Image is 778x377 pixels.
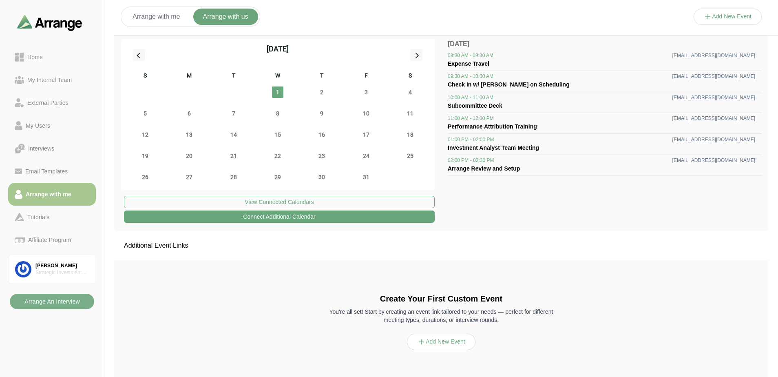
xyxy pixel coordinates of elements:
div: M [167,71,211,82]
span: Wednesday, October 1, 2025 [272,86,283,98]
span: Check in w/ [PERSON_NAME] on Scheduling [448,81,570,88]
span: 01:00 PM - 02:00 PM [448,136,494,143]
span: Friday, October 24, 2025 [360,150,372,162]
span: Friday, October 31, 2025 [360,171,372,183]
div: [PERSON_NAME] [35,262,89,269]
span: Thursday, October 23, 2025 [316,150,327,162]
span: Monday, October 6, 2025 [183,108,195,119]
span: [EMAIL_ADDRESS][DOMAIN_NAME] [672,73,755,80]
span: Saturday, October 18, 2025 [404,129,416,140]
div: Interviews [25,144,57,153]
span: Arrange Review and Setup [448,165,520,172]
div: Email Templates [22,166,71,176]
div: External Parties [24,98,72,108]
span: Friday, October 10, 2025 [360,108,372,119]
button: Connect Additional Calendar [124,211,435,223]
button: View Connected Calendars [124,196,435,208]
a: My Users [8,114,96,137]
div: S [123,71,167,82]
span: Wednesday, October 29, 2025 [272,171,283,183]
h2: Create Your First Custom Event [324,293,559,304]
div: My Users [22,121,53,131]
span: Saturday, October 25, 2025 [404,150,416,162]
b: Arrange An Interview [24,294,80,309]
span: Performance Attribution Training [448,123,537,130]
span: Thursday, October 2, 2025 [316,86,327,98]
div: T [300,71,344,82]
span: 02:00 PM - 02:30 PM [448,157,494,164]
span: Sunday, October 5, 2025 [139,108,151,119]
div: Tutorials [24,212,53,222]
a: My Internal Team [8,69,96,91]
button: Arrange with me [123,9,190,25]
a: Interviews [8,137,96,160]
span: Sunday, October 12, 2025 [139,129,151,140]
span: Wednesday, October 15, 2025 [272,129,283,140]
span: Saturday, October 11, 2025 [404,108,416,119]
span: Monday, October 13, 2025 [183,129,195,140]
span: 10:00 AM - 11:00 AM [448,94,493,101]
button: Add New Event [407,334,475,350]
div: T [212,71,256,82]
span: [EMAIL_ADDRESS][DOMAIN_NAME] [672,157,755,164]
span: Tuesday, October 21, 2025 [228,150,239,162]
span: [EMAIL_ADDRESS][DOMAIN_NAME] [672,94,755,101]
a: Email Templates [8,160,96,183]
div: [DATE] [267,43,289,55]
span: Sunday, October 26, 2025 [139,171,151,183]
a: Arrange with me [8,183,96,206]
p: Additional Event Links [114,231,198,260]
button: Arrange with us [193,9,258,25]
span: Friday, October 3, 2025 [360,86,372,98]
div: Strategic Investment Group [35,269,89,276]
div: Arrange with me [22,189,75,199]
span: Friday, October 17, 2025 [360,129,372,140]
button: Add New Event [694,9,762,25]
span: Subcommittee Deck [448,102,502,109]
img: arrangeai-name-small-logo.4d2b8aee.svg [17,15,82,31]
span: [EMAIL_ADDRESS][DOMAIN_NAME] [672,52,755,59]
span: Thursday, October 16, 2025 [316,129,327,140]
p: You're all set! Start by creating an event link tailored to your needs — perfect for different me... [324,308,559,324]
span: Monday, October 20, 2025 [183,150,195,162]
div: W [256,71,300,82]
span: Wednesday, October 8, 2025 [272,108,283,119]
span: Tuesday, October 28, 2025 [228,171,239,183]
div: My Internal Team [24,75,75,85]
span: Investment Analyst Team Meeting [448,144,539,151]
span: 09:30 AM - 10:00 AM [448,73,493,80]
button: Arrange An Interview [10,294,94,309]
a: External Parties [8,91,96,114]
a: [PERSON_NAME]Strategic Investment Group [8,255,96,284]
span: Sunday, October 19, 2025 [139,150,151,162]
div: Home [24,52,46,62]
span: Thursday, October 9, 2025 [316,108,327,119]
span: 11:00 AM - 12:00 PM [448,115,494,122]
span: Expense Travel [448,60,489,67]
a: Home [8,46,96,69]
a: Tutorials [8,206,96,228]
span: [EMAIL_ADDRESS][DOMAIN_NAME] [672,136,755,143]
span: [EMAIL_ADDRESS][DOMAIN_NAME] [672,115,755,122]
div: Affiliate Program [25,235,74,245]
span: Saturday, October 4, 2025 [404,86,416,98]
div: F [344,71,388,82]
p: [DATE] [448,39,762,49]
span: Thursday, October 30, 2025 [316,171,327,183]
span: Monday, October 27, 2025 [183,171,195,183]
span: 08:30 AM - 09:30 AM [448,52,493,59]
a: Affiliate Program [8,228,96,251]
div: S [388,71,432,82]
span: Tuesday, October 14, 2025 [228,129,239,140]
span: Tuesday, October 7, 2025 [228,108,239,119]
span: Wednesday, October 22, 2025 [272,150,283,162]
